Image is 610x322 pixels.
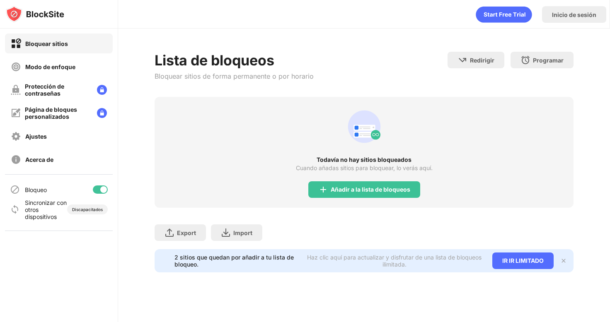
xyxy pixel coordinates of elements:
[10,204,20,214] img: sync-icon.svg
[155,52,314,69] div: Lista de bloqueos
[296,165,433,171] div: Cuando añadas sitios para bloquear, lo verás aquí.
[174,254,302,268] div: 2 sitios que quedan por añadir a tu lista de bloqueo.
[155,72,314,80] div: Bloquear sitios de forma permanente o por horario
[6,6,64,22] img: logo-blocksite.svg
[25,156,53,163] div: Acerca de
[25,199,67,220] div: Sincronizar con otros dispositivos
[25,106,90,120] div: Página de bloques personalizados
[25,83,90,97] div: Protección de contraseñas
[11,38,21,49] img: block-on.svg
[11,62,21,72] img: focus-off.svg
[25,133,47,140] div: Ajustes
[25,186,47,193] div: Bloqueo
[331,186,410,193] div: Añadir a la lista de bloqueos
[155,156,573,163] div: Todavía no hay sitios bloqueados
[10,185,20,195] img: blocking-icon.svg
[11,108,21,118] img: customize-block-page-off.svg
[25,63,75,70] div: Modo de enfoque
[233,229,252,236] div: Import
[476,6,532,23] div: animation
[177,229,196,236] div: Export
[492,252,554,269] div: IR IR LIMITADO
[552,11,596,18] div: Inicio de sesión
[533,57,564,64] div: Programar
[307,254,482,268] div: Haz clic aquí para actualizar y disfrutar de una lista de bloqueos ilimitada.
[560,257,567,264] img: x-button.svg
[97,108,107,118] img: lock-menu.svg
[344,107,384,147] div: animation
[72,207,103,212] div: Discapacitados
[97,85,107,95] img: lock-menu.svg
[11,131,21,142] img: settings-off.svg
[11,154,21,165] img: about-off.svg
[25,40,68,47] div: Bloquear sitios
[470,57,494,64] div: Redirigir
[11,85,21,95] img: password-protection-off.svg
